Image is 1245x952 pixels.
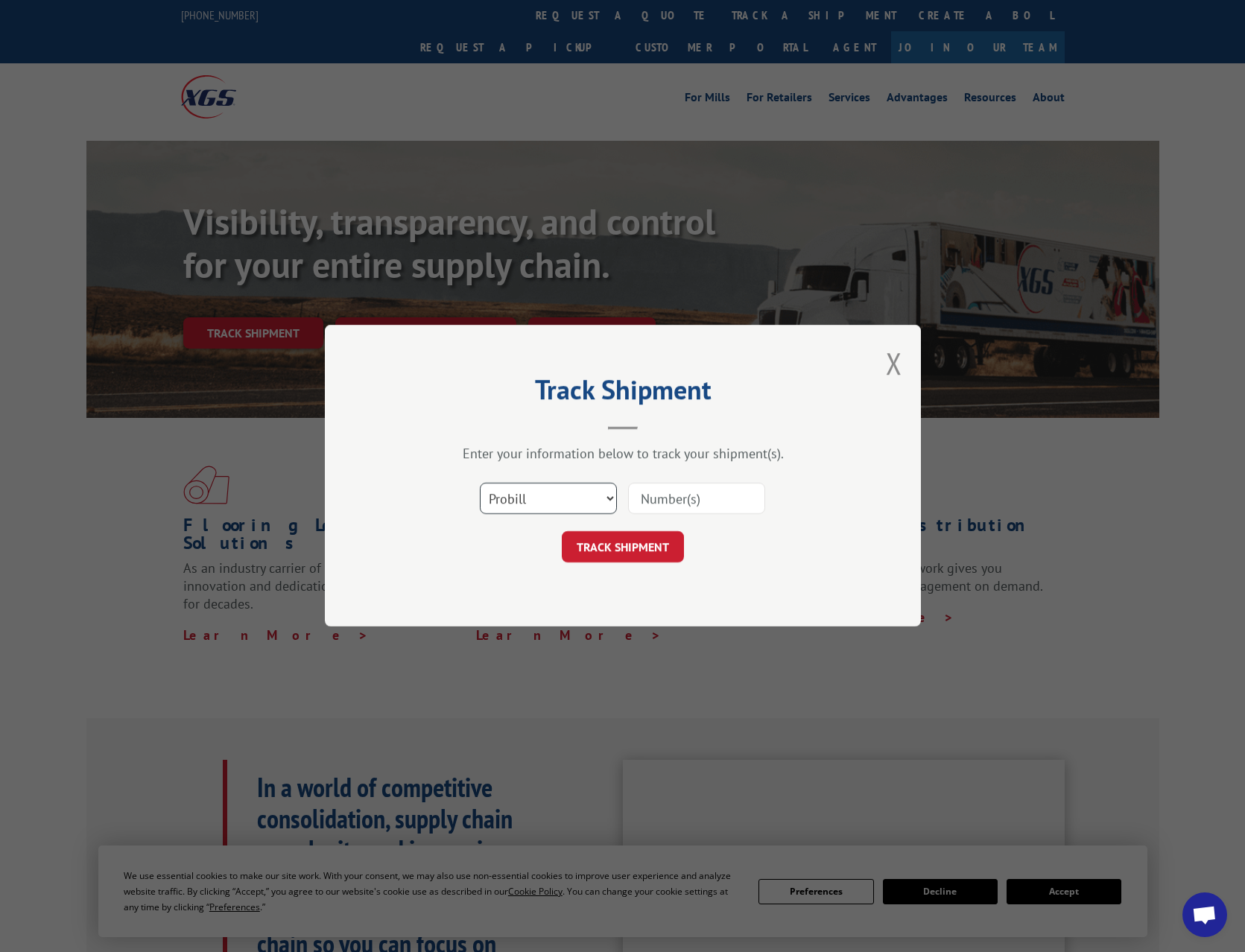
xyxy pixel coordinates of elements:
a: Open chat [1182,892,1227,937]
input: Number(s) [628,483,765,515]
h2: Track Shipment [399,379,846,407]
button: TRACK SHIPMENT [562,532,684,563]
div: Enter your information below to track your shipment(s). [399,445,846,463]
button: Close modal [886,343,902,383]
